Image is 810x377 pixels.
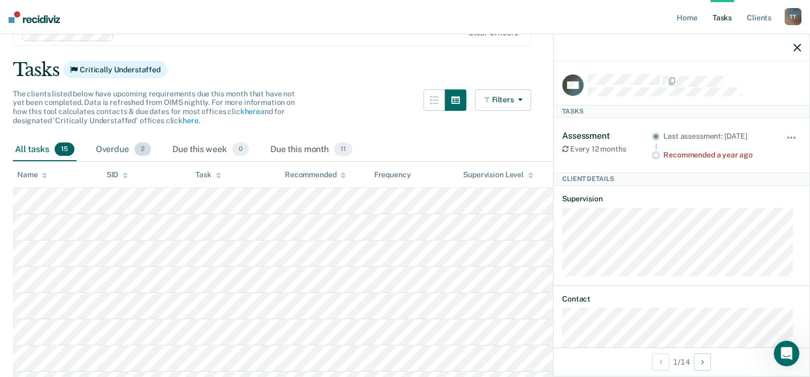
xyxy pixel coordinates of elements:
[9,11,60,23] img: Recidiviz
[694,353,711,371] button: Next Client
[195,170,221,179] div: Task
[268,138,354,162] div: Due this month
[652,353,669,371] button: Previous Client
[663,132,771,141] div: Last assessment: [DATE]
[374,170,411,179] div: Frequency
[13,59,797,81] div: Tasks
[63,61,168,78] span: Critically Understaffed
[552,170,597,179] div: Case Type
[94,138,153,162] div: Overdue
[285,170,346,179] div: Recommended
[244,107,260,116] a: here
[13,89,295,125] span: The clients listed below have upcoming requirements due this month that have not yet been complet...
[463,170,533,179] div: Supervision Level
[107,170,128,179] div: SID
[475,89,532,111] button: Filters
[134,142,151,156] span: 2
[554,172,809,185] div: Client Details
[334,142,352,156] span: 11
[55,142,74,156] span: 15
[663,150,771,160] div: Recommended a year ago
[562,131,652,141] div: Assessment
[554,348,809,376] div: 1 / 14
[562,194,801,203] dt: Supervision
[784,8,801,25] div: T T
[183,116,198,125] a: here
[13,138,77,162] div: All tasks
[170,138,251,162] div: Due this week
[17,170,47,179] div: Name
[232,142,249,156] span: 0
[774,341,799,366] iframe: Intercom live chat
[562,145,652,154] div: Every 12 months
[562,295,801,304] dt: Contact
[554,105,809,118] div: Tasks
